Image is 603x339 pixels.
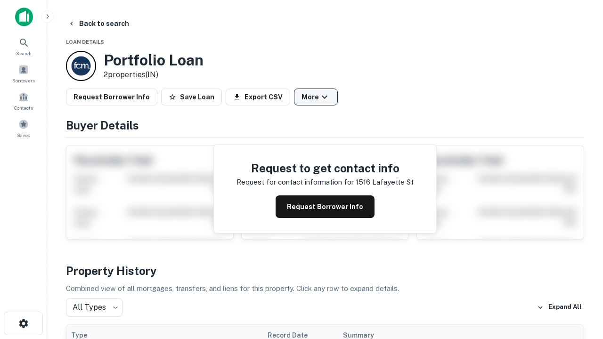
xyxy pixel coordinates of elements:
div: All Types [66,298,122,317]
span: Search [16,49,32,57]
span: Loan Details [66,39,104,45]
span: Borrowers [12,77,35,84]
a: Saved [3,115,44,141]
h4: Buyer Details [66,117,584,134]
img: capitalize-icon.png [15,8,33,26]
span: Contacts [14,104,33,112]
a: Borrowers [3,61,44,86]
p: Request for contact information for [236,177,354,188]
button: Expand All [535,300,584,315]
a: Contacts [3,88,44,113]
h3: Portfolio Loan [104,51,204,69]
button: Save Loan [161,89,222,105]
a: Search [3,33,44,59]
p: Combined view of all mortgages, transfers, and liens for this property. Click any row to expand d... [66,283,584,294]
button: Back to search [64,15,133,32]
h4: Property History [66,262,584,279]
p: 2 properties (IN) [104,69,204,81]
h4: Request to get contact info [236,160,414,177]
span: Saved [17,131,31,139]
iframe: Chat Widget [556,264,603,309]
button: Export CSV [226,89,290,105]
button: Request Borrower Info [276,195,375,218]
button: More [294,89,338,105]
p: 1516 lafayette st [356,177,414,188]
button: Request Borrower Info [66,89,157,105]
